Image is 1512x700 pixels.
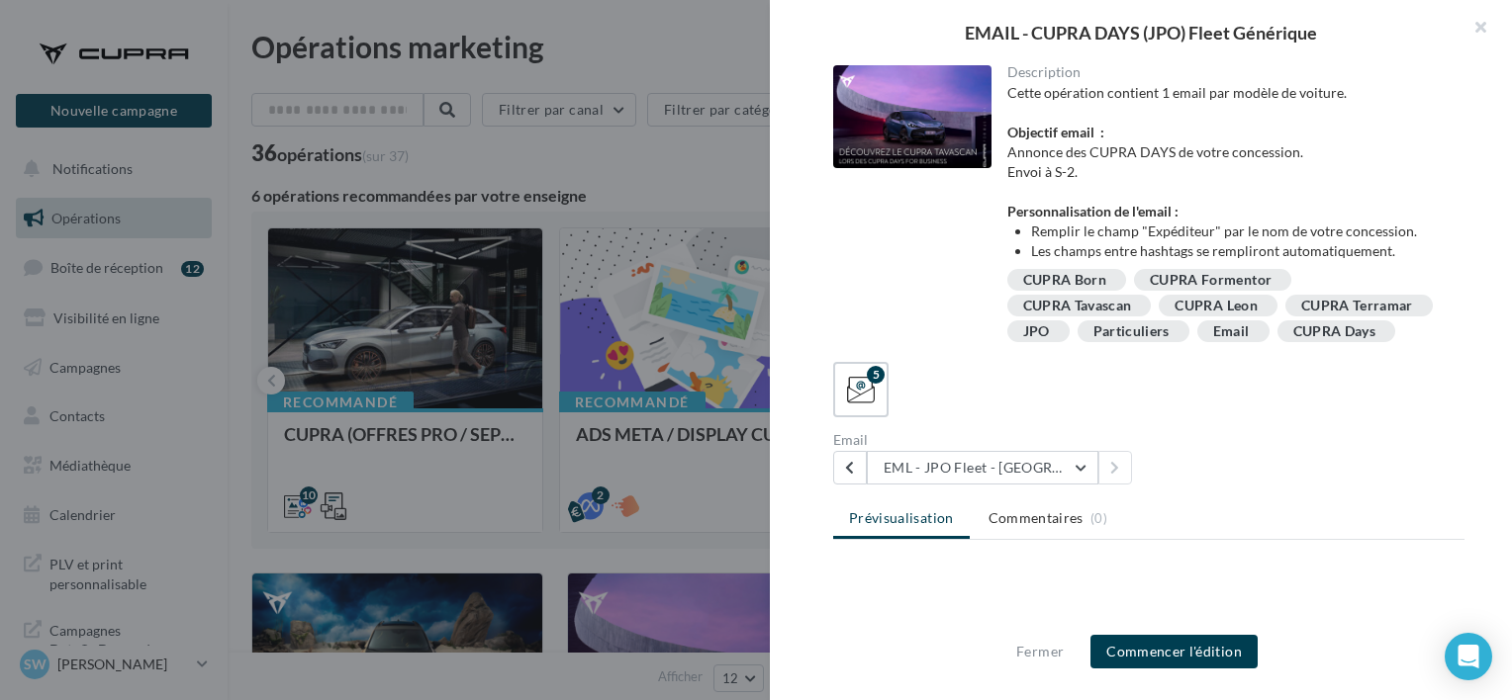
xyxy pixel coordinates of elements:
div: 5 [867,366,885,384]
div: CUPRA Terramar [1301,299,1413,313]
button: EML - JPO Fleet - [GEOGRAPHIC_DATA] [867,451,1098,484]
div: CUPRA Born [1023,273,1107,288]
li: Remplir le champ "Expéditeur" par le nom de votre concession. [1031,221,1450,241]
div: CUPRA Leon [1175,299,1258,313]
div: Open Intercom Messenger [1445,633,1492,680]
strong: Objectif email : [1007,124,1104,140]
div: CUPRA Formentor [1150,273,1272,288]
button: Fermer [1008,640,1072,663]
div: Email [833,433,1141,447]
button: Commencer l'édition [1090,635,1258,668]
div: CUPRA Days [1293,324,1376,339]
span: (0) [1090,510,1107,526]
div: Email [1213,324,1250,339]
div: CUPRA Tavascan [1023,299,1132,313]
div: Cette opération contient 1 email par modèle de voiture. Annonce des CUPRA DAYS de votre concessio... [1007,83,1450,261]
div: EMAIL - CUPRA DAYS (JPO) Fleet Générique [802,24,1480,42]
li: Les champs entre hashtags se rempliront automatiquement. [1031,241,1450,261]
strong: Personnalisation de l'email : [1007,203,1179,219]
div: Particuliers [1093,324,1170,339]
div: Description [1007,65,1450,79]
span: Commentaires [989,508,1084,528]
div: JPO [1023,324,1050,339]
